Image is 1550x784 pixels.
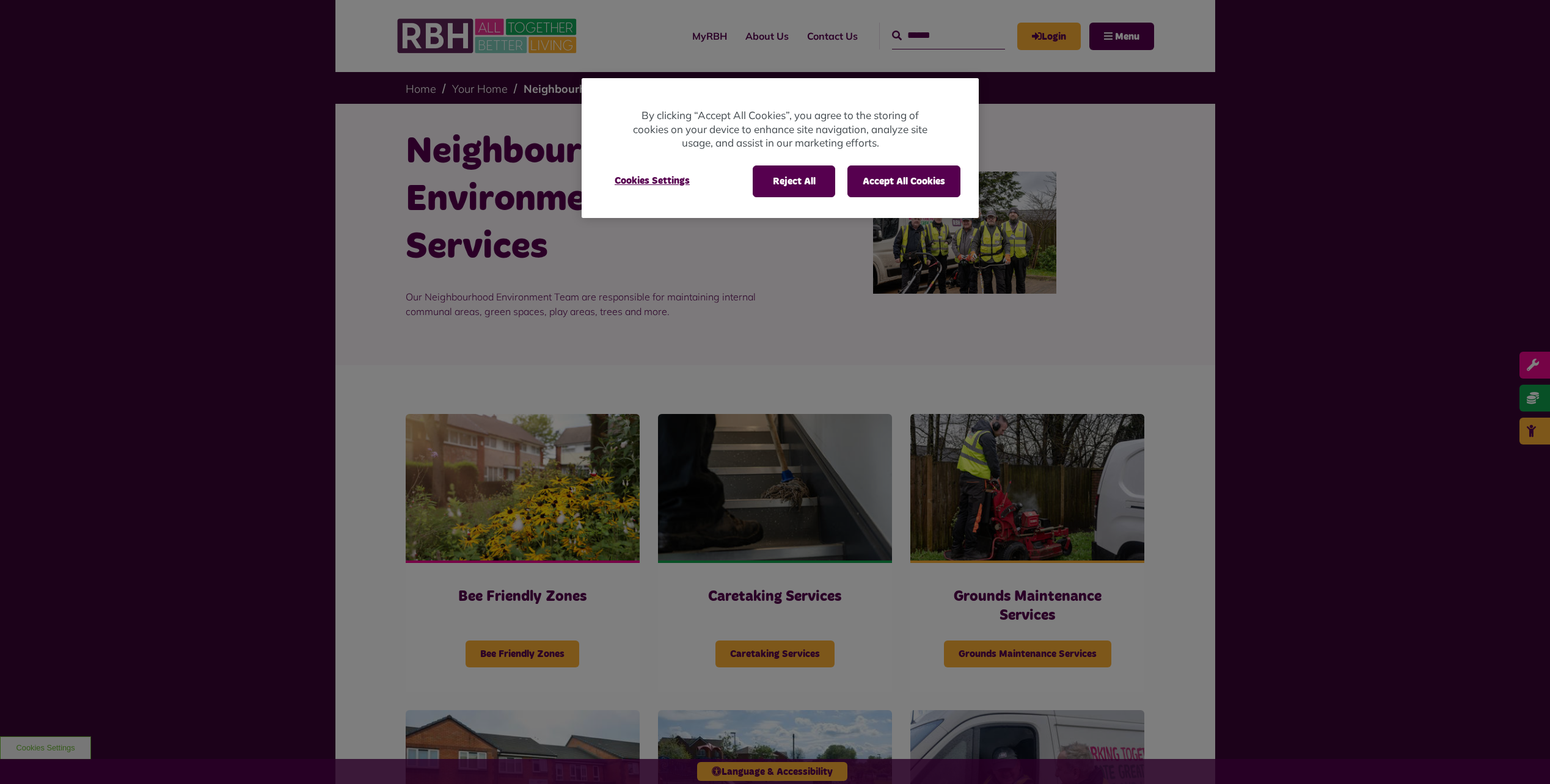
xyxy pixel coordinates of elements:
[582,78,979,218] div: Cookie banner
[753,165,835,197] button: Reject All
[600,165,704,196] button: Cookies Settings
[847,165,960,197] button: Accept All Cookies
[631,109,930,150] p: By clicking “Accept All Cookies”, you agree to the storing of cookies on your device to enhance s...
[582,78,979,218] div: Privacy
